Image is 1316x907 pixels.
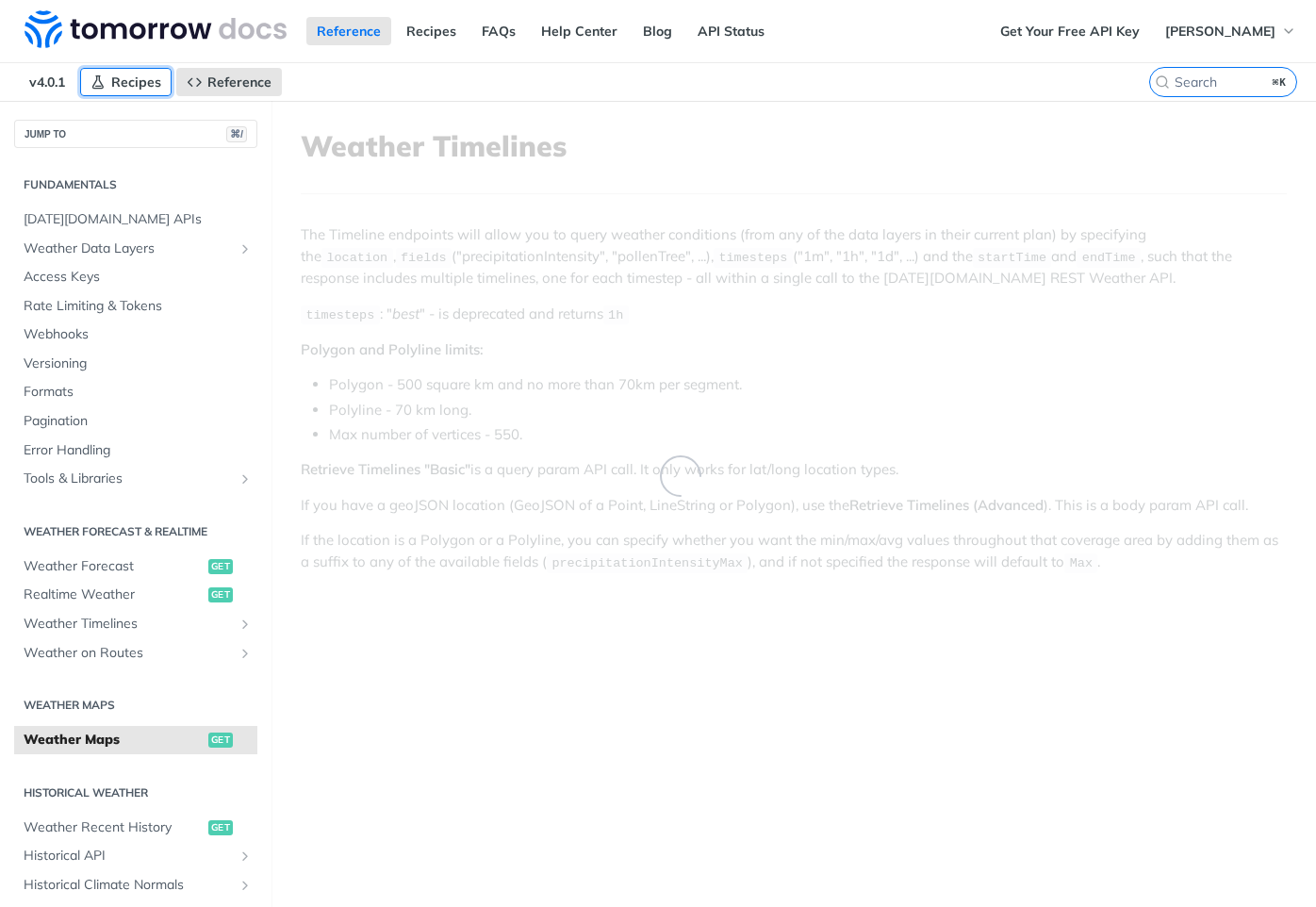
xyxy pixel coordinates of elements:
[208,559,233,574] span: get
[24,557,204,576] span: Weather Forecast
[14,465,257,493] a: Tools & LibrariesShow subpages for Tools & Libraries
[14,206,257,234] a: [DATE][DOMAIN_NAME] APIs
[14,697,257,714] h2: Weather Maps
[14,581,257,609] a: Realtime Weatherget
[208,733,233,748] span: get
[176,68,282,96] a: Reference
[14,842,257,870] a: Historical APIShow subpages for Historical API
[14,321,257,349] a: Webhooks
[24,818,204,837] span: Weather Recent History
[14,639,257,668] a: Weather on RoutesShow subpages for Weather on Routes
[687,17,775,45] a: API Status
[471,17,526,45] a: FAQs
[24,239,233,258] span: Weather Data Layers
[14,120,257,148] button: JUMP TO⌘/
[24,615,233,634] span: Weather Timelines
[238,878,253,893] button: Show subpages for Historical Climate Normals
[396,17,467,45] a: Recipes
[19,68,75,96] span: v4.0.1
[208,820,233,835] span: get
[24,731,204,750] span: Weather Maps
[24,412,253,431] span: Pagination
[226,126,247,142] span: ⌘/
[14,437,257,465] a: Error Handling
[14,378,257,406] a: Formats
[24,470,233,488] span: Tools & Libraries
[24,268,253,287] span: Access Keys
[14,407,257,436] a: Pagination
[990,17,1150,45] a: Get Your Free API Key
[633,17,683,45] a: Blog
[238,617,253,632] button: Show subpages for Weather Timelines
[207,74,271,91] span: Reference
[14,726,257,754] a: Weather Mapsget
[14,871,257,899] a: Historical Climate NormalsShow subpages for Historical Climate Normals
[24,847,233,866] span: Historical API
[24,210,253,229] span: [DATE][DOMAIN_NAME] APIs
[24,297,253,316] span: Rate Limiting & Tokens
[208,587,233,602] span: get
[14,350,257,378] a: Versioning
[80,68,172,96] a: Recipes
[14,235,257,263] a: Weather Data LayersShow subpages for Weather Data Layers
[238,849,253,864] button: Show subpages for Historical API
[238,646,253,661] button: Show subpages for Weather on Routes
[24,585,204,604] span: Realtime Weather
[14,784,257,801] h2: Historical Weather
[14,610,257,638] a: Weather TimelinesShow subpages for Weather Timelines
[24,441,253,460] span: Error Handling
[111,74,161,91] span: Recipes
[25,10,287,48] img: Tomorrow.io Weather API Docs
[14,523,257,540] h2: Weather Forecast & realtime
[14,552,257,581] a: Weather Forecastget
[238,471,253,486] button: Show subpages for Tools & Libraries
[24,644,233,663] span: Weather on Routes
[24,355,253,373] span: Versioning
[24,325,253,344] span: Webhooks
[24,876,233,895] span: Historical Climate Normals
[306,17,391,45] a: Reference
[24,383,253,402] span: Formats
[14,814,257,842] a: Weather Recent Historyget
[14,263,257,291] a: Access Keys
[531,17,628,45] a: Help Center
[14,292,257,321] a: Rate Limiting & Tokens
[1268,73,1291,91] kbd: ⌘K
[238,241,253,256] button: Show subpages for Weather Data Layers
[1165,23,1275,40] span: [PERSON_NAME]
[14,176,257,193] h2: Fundamentals
[1155,74,1170,90] svg: Search
[1155,17,1307,45] button: [PERSON_NAME]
